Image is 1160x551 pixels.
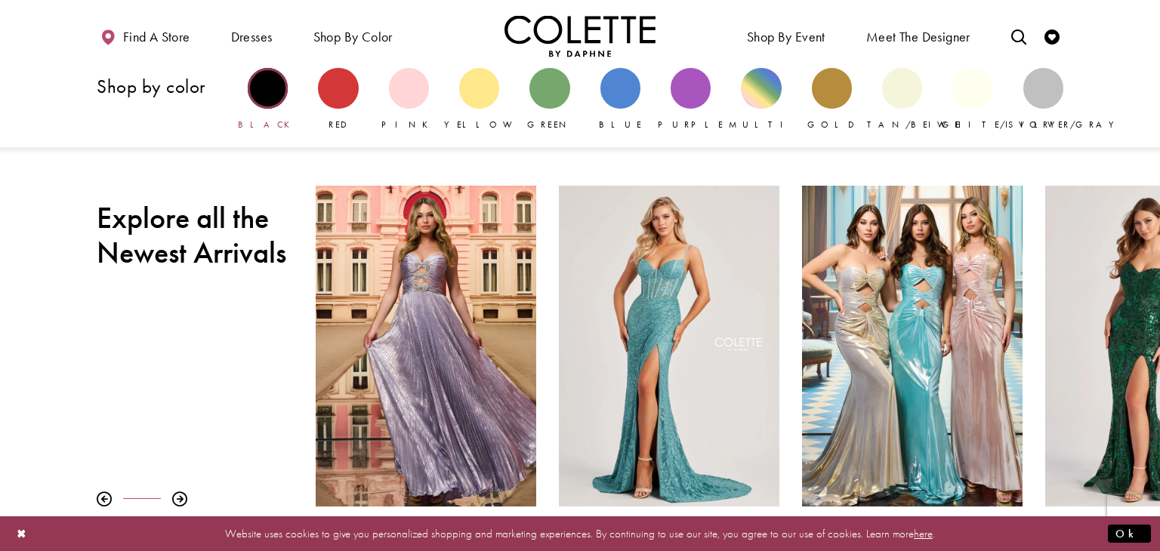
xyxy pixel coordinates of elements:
a: White/Ivory [952,68,992,131]
a: Blue [600,68,640,131]
a: Visit Colette by Daphne Style No. CL8405 Page [559,186,779,506]
a: Gold [812,68,852,131]
a: Red [318,68,358,131]
a: Silver/Gray [1023,68,1063,131]
a: Toggle search [1007,15,1030,57]
a: Multi [741,68,781,131]
a: Yellow [459,68,499,131]
span: Shop by color [313,29,393,45]
h3: Shop by color [97,76,233,97]
div: Colette by Daphne Style No. CL8405 [548,174,791,544]
span: Shop By Event [743,15,829,57]
a: Find a store [97,15,193,57]
a: Visit Home Page [504,15,656,57]
a: Visit Colette by Daphne Style No. CL8520 Page [316,186,536,506]
span: Find a store [123,29,190,45]
span: Tan/Beige [867,119,961,131]
span: White/Ivory [937,119,1063,131]
img: Colette by Daphne [504,15,656,57]
span: Silver/Gray [1008,119,1122,131]
button: Close Dialog [9,520,35,546]
a: Meet the designer [862,15,974,57]
span: Green [527,119,572,131]
a: Visit Colette by Daphne Style No. CL8545 Page [802,186,1023,506]
button: Submit Dialog [1108,524,1151,543]
span: Black [238,119,298,131]
span: Red [329,119,348,131]
span: Shop By Event [747,29,825,45]
a: here [914,525,933,540]
div: Colette by Daphne Style No. CL8520 [304,174,548,544]
h2: Explore all the Newest Arrivals [97,201,293,270]
span: Multi [729,119,794,131]
div: Colette by Daphne Style No. CL8545 [791,174,1034,544]
a: Purple [671,68,711,131]
a: Green [529,68,569,131]
a: Check Wishlist [1041,15,1063,57]
a: Tan/Beige [882,68,922,131]
span: Dresses [227,15,276,57]
span: Pink [381,119,436,131]
span: Blue [599,119,642,131]
a: Pink [389,68,429,131]
span: Meet the designer [866,29,970,45]
span: Dresses [231,29,273,45]
p: Website uses cookies to give you personalized shopping and marketing experiences. By continuing t... [109,523,1051,543]
span: Purple [658,119,723,131]
span: Gold [807,119,856,131]
span: Shop by color [310,15,396,57]
a: Black [248,68,288,131]
span: Yellow [444,119,520,131]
